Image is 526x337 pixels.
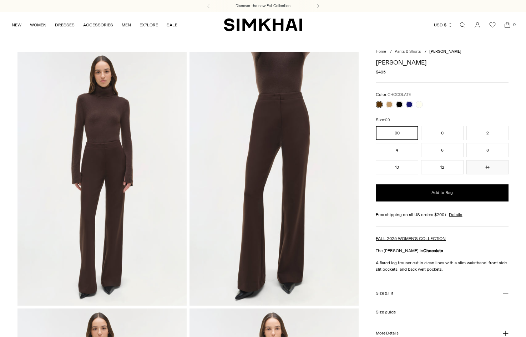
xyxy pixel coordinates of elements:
h3: Size & Fit [376,291,393,296]
div: / [390,49,392,55]
a: FALL 2025 WOMEN'S COLLECTION [376,236,446,241]
img: Kenna Trouser [189,52,359,305]
span: 00 [385,118,390,122]
button: 14 [466,160,509,174]
a: Size guide [376,309,396,315]
a: EXPLORE [140,17,158,33]
a: Pants & Shorts [395,49,421,54]
a: Wishlist [485,18,500,32]
button: Size & Fit [376,284,509,302]
a: Home [376,49,386,54]
button: 10 [376,160,418,174]
p: The [PERSON_NAME] in [376,247,509,254]
a: SALE [167,17,177,33]
span: Add to Bag [431,190,453,196]
button: Add to Bag [376,184,509,201]
strong: Chocolate [423,248,443,253]
button: 8 [466,143,509,157]
a: Discover the new Fall Collection [236,3,290,9]
button: 12 [421,160,464,174]
a: DRESSES [55,17,75,33]
a: ACCESSORIES [83,17,113,33]
a: Go to the account page [470,18,485,32]
span: [PERSON_NAME] [429,49,461,54]
span: CHOCOLATE [388,92,411,97]
a: MEN [122,17,131,33]
a: Open cart modal [500,18,515,32]
h3: More Details [376,331,398,336]
div: / [425,49,426,55]
button: 2 [466,126,509,140]
a: SIMKHAI [224,18,302,32]
button: 6 [421,143,464,157]
img: Kenna Trouser [17,52,187,305]
button: 4 [376,143,418,157]
a: Details [449,211,462,218]
span: 0 [511,21,517,28]
a: Open search modal [455,18,470,32]
button: 00 [376,126,418,140]
span: $495 [376,69,386,75]
nav: breadcrumbs [376,49,509,55]
h1: [PERSON_NAME] [376,59,509,66]
label: Size: [376,117,390,123]
button: USD $ [434,17,453,33]
button: 0 [421,126,464,140]
a: NEW [12,17,21,33]
a: WOMEN [30,17,46,33]
p: A flared leg trouser cut in clean lines with a slim waistband, front side slit pockets, and back ... [376,260,509,272]
label: Color: [376,91,411,98]
div: Free shipping on all US orders $200+ [376,211,509,218]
